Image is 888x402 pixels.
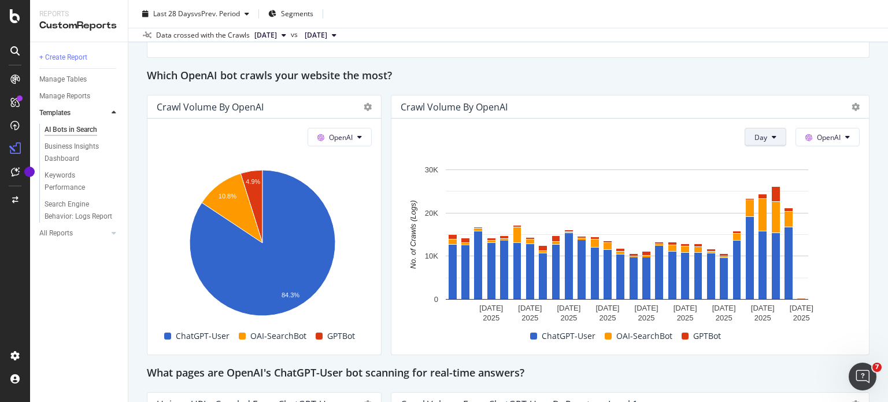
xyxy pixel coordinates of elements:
[560,314,577,322] text: 2025
[282,292,299,298] text: 84.3%
[716,314,732,322] text: 2025
[616,329,672,343] span: OAI-SearchBot
[745,128,786,146] button: Day
[147,67,392,86] h2: Which OpenAI bot crawls your website the most?
[483,314,499,322] text: 2025
[39,73,120,86] a: Manage Tables
[795,128,860,146] button: OpenAI
[39,90,90,102] div: Manage Reports
[281,9,313,19] span: Segments
[849,363,876,390] iframe: Intercom live chat
[635,304,658,312] text: [DATE]
[39,90,120,102] a: Manage Reports
[264,5,318,23] button: Segments
[327,329,355,343] span: GPTBot
[39,227,108,239] a: All Reports
[305,30,327,40] span: 2025 Jul. 30th
[638,314,655,322] text: 2025
[308,128,372,146] button: OpenAI
[39,19,119,32] div: CustomReports
[401,101,508,113] div: Crawl Volume by OpenAI
[754,314,771,322] text: 2025
[147,95,382,355] div: Crawl Volume by OpenAIOpenAIA chart.ChatGPT-UserOAI-SearchBotGPTBot
[250,28,291,42] button: [DATE]
[254,30,277,40] span: 2025 Sep. 11th
[39,227,73,239] div: All Reports
[45,141,111,165] div: Business Insights Dashboard
[153,9,194,19] span: Last 28 Days
[793,314,810,322] text: 2025
[39,51,87,64] div: + Create Report
[300,28,341,42] button: [DATE]
[329,132,353,142] span: OpenAI
[45,169,109,194] div: Keywords Performance
[518,304,542,312] text: [DATE]
[39,51,120,64] a: + Create Report
[391,95,869,355] div: Crawl Volume by OpenAIDayOpenAIA chart.ChatGPT-UserOAI-SearchBotGPTBot
[194,9,240,19] span: vs Prev. Period
[693,329,721,343] span: GPTBot
[751,304,775,312] text: [DATE]
[246,178,260,185] text: 4.9%
[45,141,120,165] a: Business Insights Dashboard
[425,165,438,174] text: 30K
[790,304,813,312] text: [DATE]
[176,329,230,343] span: ChatGPT-User
[45,198,120,223] a: Search Engine Behavior: Logs Report
[754,132,767,142] span: Day
[157,164,369,326] svg: A chart.
[39,107,108,119] a: Templates
[45,198,113,223] div: Search Engine Behavior: Logs Report
[147,364,869,383] div: What pages are OpenAI's ChatGPT-User bot scanning for real-time answers?
[595,304,619,312] text: [DATE]
[219,193,236,200] text: 10.8%
[521,314,538,322] text: 2025
[425,209,438,217] text: 20K
[250,329,306,343] span: OAI-SearchBot
[291,29,300,40] span: vs
[157,101,264,113] div: Crawl Volume by OpenAI
[872,363,882,372] span: 7
[39,9,119,19] div: Reports
[39,107,71,119] div: Templates
[600,314,616,322] text: 2025
[39,73,87,86] div: Manage Tables
[479,304,503,312] text: [DATE]
[401,164,854,326] svg: A chart.
[147,364,524,383] h2: What pages are OpenAI's ChatGPT-User bot scanning for real-time answers?
[425,252,438,261] text: 10K
[434,295,438,304] text: 0
[138,5,254,23] button: Last 28 DaysvsPrev. Period
[156,30,250,40] div: Data crossed with the Crawls
[409,201,417,269] text: No. of Crawls (Logs)
[557,304,580,312] text: [DATE]
[677,314,694,322] text: 2025
[45,124,97,136] div: AI Bots in Search
[674,304,697,312] text: [DATE]
[45,169,120,194] a: Keywords Performance
[45,124,120,136] a: AI Bots in Search
[712,304,736,312] text: [DATE]
[147,67,869,86] div: Which OpenAI bot crawls your website the most?
[542,329,595,343] span: ChatGPT-User
[817,132,841,142] span: OpenAI
[24,167,35,177] div: Tooltip anchor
